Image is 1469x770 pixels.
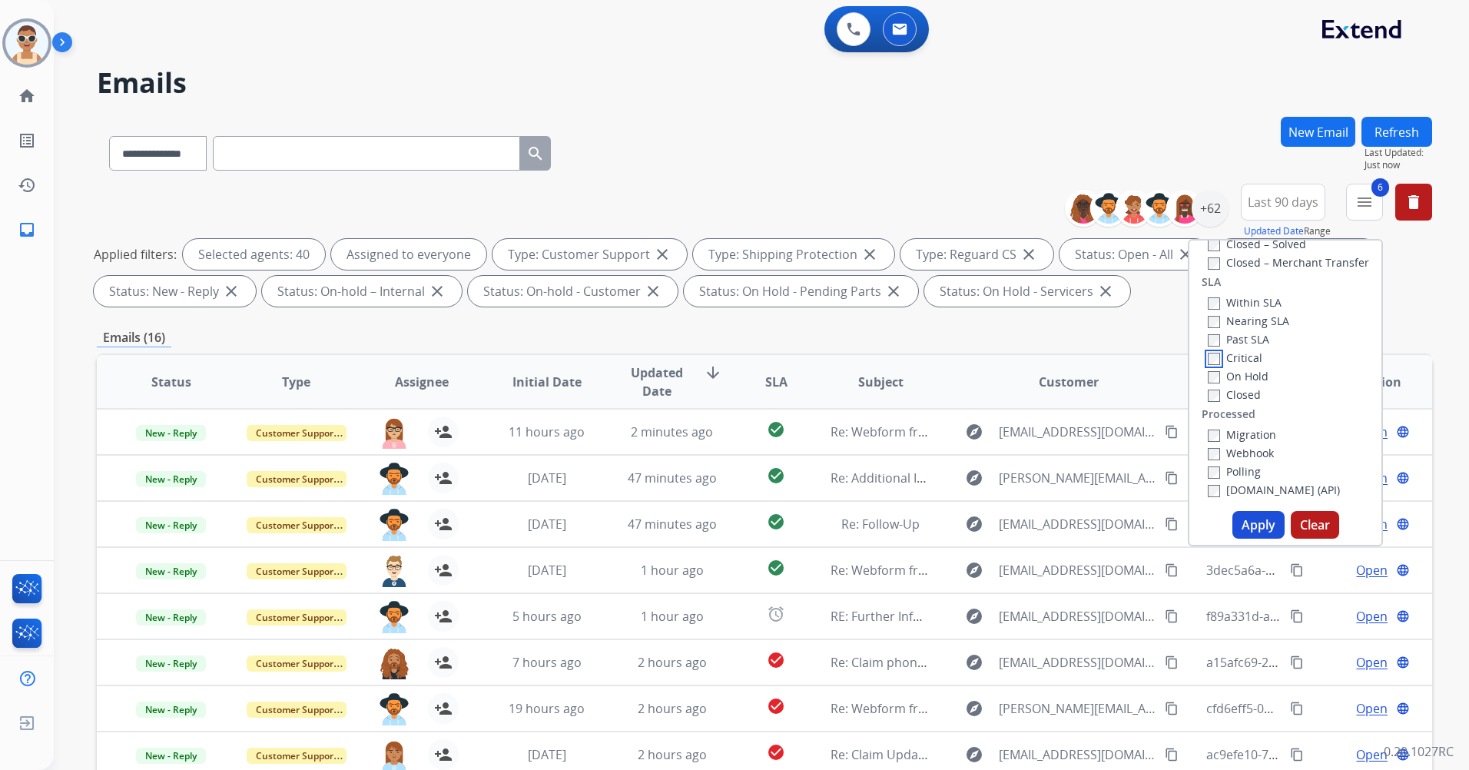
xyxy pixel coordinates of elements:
p: Applied filters: [94,245,177,264]
input: Migration [1208,430,1220,442]
input: [DOMAIN_NAME] (API) [1208,485,1220,497]
span: Open [1356,745,1388,764]
span: Customer Support [247,609,347,626]
img: agent-avatar [379,509,410,541]
button: Clear [1291,511,1339,539]
div: Status: On-hold – Internal [262,276,462,307]
mat-icon: history [18,176,36,194]
label: Migration [1208,427,1276,442]
div: Assigned to everyone [331,239,486,270]
mat-icon: content_copy [1165,702,1179,715]
span: New - Reply [136,563,206,579]
button: Refresh [1361,117,1432,147]
span: Last Updated: [1365,147,1432,159]
input: Polling [1208,466,1220,479]
span: cfd6eff5-0ffe-40a1-b665-75ba66a90fad [1206,700,1428,717]
span: Status [151,373,191,391]
mat-icon: delete [1404,193,1423,211]
span: Re: Webform from [EMAIL_ADDRESS][DOMAIN_NAME] on [DATE] [831,562,1199,579]
input: On Hold [1208,371,1220,383]
mat-icon: home [18,87,36,105]
mat-icon: inbox [18,221,36,239]
button: Updated Date [1244,225,1304,237]
span: New - Reply [136,425,206,441]
span: 2 hours ago [638,746,707,763]
button: 6 [1346,184,1383,221]
span: ac9efe10-73c3-49e8-8769-680f887c2175 [1206,746,1434,763]
mat-icon: language [1396,702,1410,715]
mat-icon: person_add [434,745,453,764]
button: Apply [1232,511,1285,539]
span: Range [1244,224,1331,237]
p: Emails (16) [97,328,171,347]
mat-icon: explore [965,423,983,441]
span: [PERSON_NAME][EMAIL_ADDRESS][DOMAIN_NAME] [999,469,1156,487]
mat-icon: language [1396,655,1410,669]
mat-icon: explore [965,469,983,487]
label: Critical [1208,350,1262,365]
mat-icon: check_circle [767,420,785,439]
span: 11 hours ago [509,423,585,440]
span: 2 hours ago [638,654,707,671]
mat-icon: close [1176,245,1195,264]
mat-icon: person_add [434,469,453,487]
span: Customer Support [247,748,347,764]
mat-icon: check_circle [767,466,785,485]
mat-icon: check_circle [767,513,785,531]
mat-icon: language [1396,517,1410,531]
span: Customer Support [247,655,347,672]
label: [DOMAIN_NAME] (API) [1208,483,1340,497]
mat-icon: check_circle [767,651,785,669]
span: Open [1356,699,1388,718]
mat-icon: check_circle [767,743,785,762]
span: [DATE] [528,562,566,579]
mat-icon: content_copy [1165,609,1179,623]
input: Within SLA [1208,297,1220,310]
span: 2 hours ago [638,700,707,717]
mat-icon: content_copy [1165,655,1179,669]
span: RE: Further Information Required [831,608,1023,625]
span: Customer Support [247,563,347,579]
mat-icon: content_copy [1290,702,1304,715]
span: 5 hours ago [512,608,582,625]
span: New - Reply [136,609,206,626]
label: Closed – Merchant Transfer [1208,255,1369,270]
div: Type: Shipping Protection [693,239,894,270]
span: New - Reply [136,517,206,533]
span: New - Reply [136,748,206,764]
label: On Hold [1208,369,1268,383]
span: 47 minutes ago [628,516,717,533]
span: Last 90 days [1248,199,1318,205]
span: Customer Support [247,471,347,487]
mat-icon: content_copy [1165,563,1179,577]
span: New - Reply [136,702,206,718]
span: Re: Follow-Up [841,516,920,533]
span: [EMAIL_ADDRESS][DOMAIN_NAME] [999,423,1156,441]
input: Closed – Solved [1208,239,1220,251]
mat-icon: close [861,245,879,264]
span: 47 minutes ago [628,470,717,486]
mat-icon: explore [965,561,983,579]
span: Open [1356,653,1388,672]
span: [EMAIL_ADDRESS][DOMAIN_NAME] [999,515,1156,533]
label: Past SLA [1208,332,1269,347]
img: agent-avatar [379,555,410,587]
mat-icon: person_add [434,561,453,579]
span: 2 minutes ago [631,423,713,440]
span: [EMAIL_ADDRESS][DOMAIN_NAME] [999,653,1156,672]
mat-icon: close [1020,245,1038,264]
span: [EMAIL_ADDRESS][DOMAIN_NAME] [999,745,1156,764]
mat-icon: menu [1355,193,1374,211]
mat-icon: content_copy [1165,471,1179,485]
span: Re: Webform from [PERSON_NAME][EMAIL_ADDRESS][DOMAIN_NAME] on [DATE] [831,700,1295,717]
mat-icon: search [526,144,545,163]
span: 19 hours ago [509,700,585,717]
mat-icon: person_add [434,515,453,533]
mat-icon: check_circle [767,559,785,577]
button: New Email [1281,117,1355,147]
mat-icon: alarm [767,605,785,623]
mat-icon: person_add [434,423,453,441]
span: Open [1356,561,1388,579]
span: [DATE] [528,470,566,486]
label: Within SLA [1208,295,1282,310]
